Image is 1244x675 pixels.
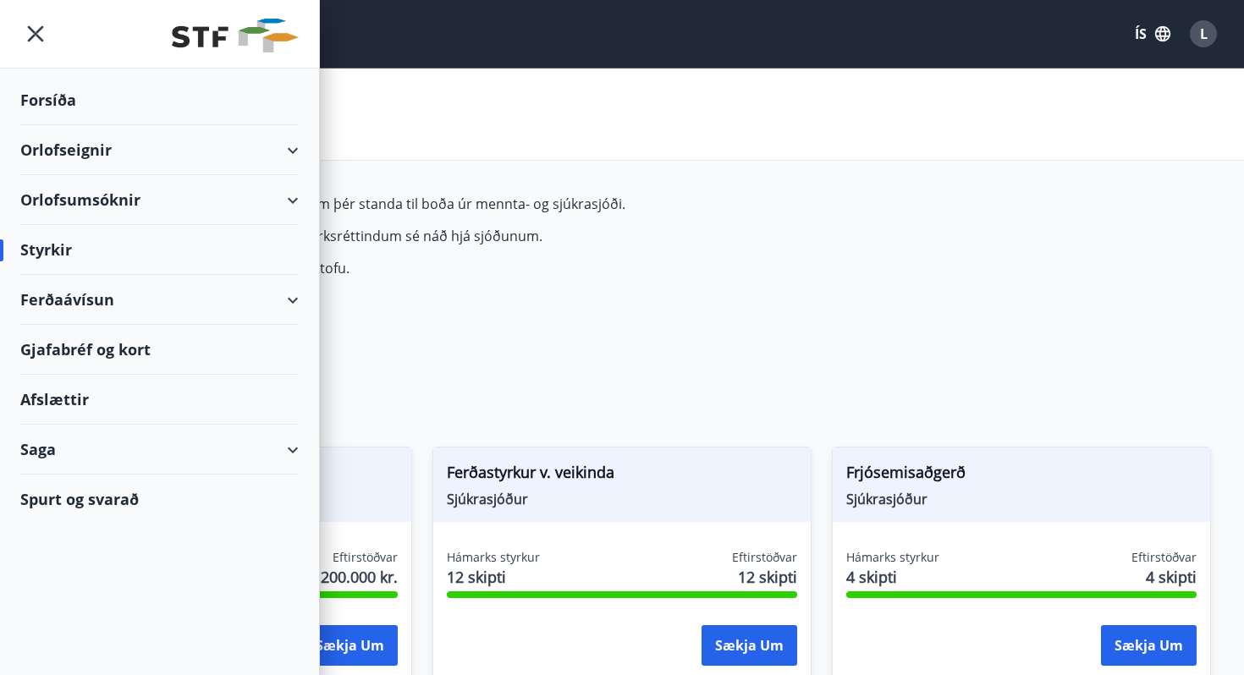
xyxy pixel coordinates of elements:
[172,19,299,52] img: union_logo
[846,549,939,566] span: Hámarks styrkur
[1146,566,1197,588] span: 4 skipti
[1131,549,1197,566] span: Eftirstöðvar
[33,259,832,277] p: Fyrir frekari upplýsingar má snúa sér til skrifstofu.
[1101,625,1197,666] button: Sækja um
[20,275,299,325] div: Ferðaávísun
[447,490,797,508] span: Sjúkrasjóður
[20,75,299,125] div: Forsíða
[846,461,1197,490] span: Frjósemisaðgerð
[33,195,832,213] p: Hér fyrir neðan getur þú sótt um þá styrki sem þér standa til boða úr mennta- og sjúkrasjóði.
[738,566,797,588] span: 12 skipti
[846,566,939,588] span: 4 skipti
[20,425,299,475] div: Saga
[1200,25,1208,43] span: L
[20,325,299,375] div: Gjafabréf og kort
[321,566,398,588] span: 200.000 kr.
[20,125,299,175] div: Orlofseignir
[33,227,832,245] p: Hámarksupphæð styrks miðast við að lágmarksréttindum sé náð hjá sjóðunum.
[1126,19,1180,49] button: ÍS
[447,549,540,566] span: Hámarks styrkur
[732,549,797,566] span: Eftirstöðvar
[702,625,797,666] button: Sækja um
[20,375,299,425] div: Afslættir
[1183,14,1224,54] button: L
[447,566,540,588] span: 12 skipti
[302,625,398,666] button: Sækja um
[20,225,299,275] div: Styrkir
[20,19,51,49] button: menu
[20,475,299,524] div: Spurt og svarað
[333,549,398,566] span: Eftirstöðvar
[20,175,299,225] div: Orlofsumsóknir
[846,490,1197,508] span: Sjúkrasjóður
[447,461,797,490] span: Ferðastyrkur v. veikinda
